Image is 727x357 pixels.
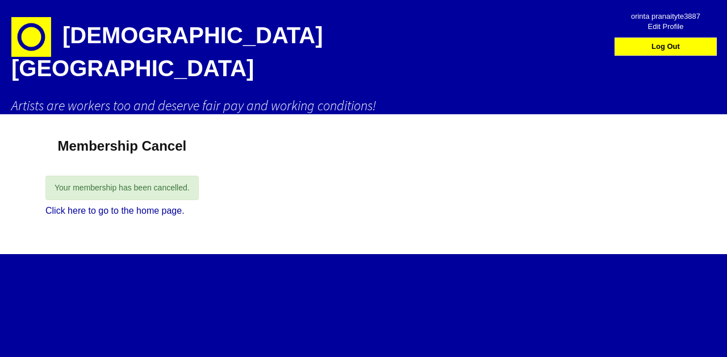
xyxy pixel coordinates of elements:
[625,7,706,18] span: orinta pranaityte3887
[45,137,199,155] h1: Membership Cancel
[45,206,185,215] a: Click here to go to the home page.
[11,97,716,114] h2: Artists are workers too and deserve fair pay and working conditions!
[625,18,706,28] span: Edit Profile
[11,17,51,57] img: circle-e1448293145835.png
[617,38,714,55] a: Log Out
[45,176,199,200] div: Your membership has been cancelled.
